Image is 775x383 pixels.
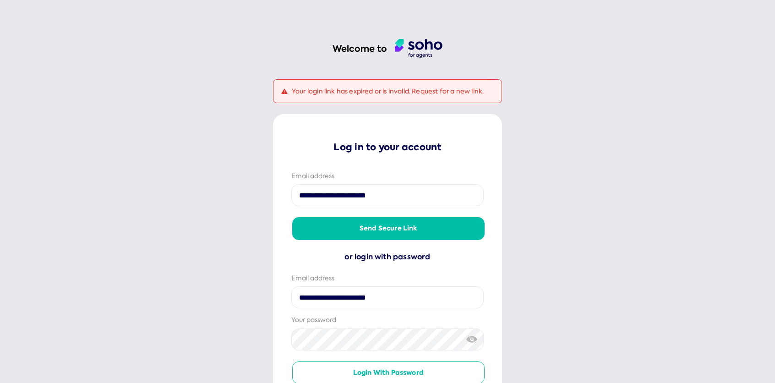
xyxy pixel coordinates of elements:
button: Send secure link [292,217,485,240]
p: Log in to your account [291,141,484,153]
div: Email address [291,172,484,181]
img: eye-crossed.svg [466,334,478,344]
div: Your password [291,316,484,325]
div: Email address [291,274,484,283]
div: or login with password [291,251,484,263]
div: Your login link has expired or is invalid. Request for a new link. [273,79,502,103]
h1: Welcome to [333,43,387,55]
img: agent logo [395,39,442,58]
